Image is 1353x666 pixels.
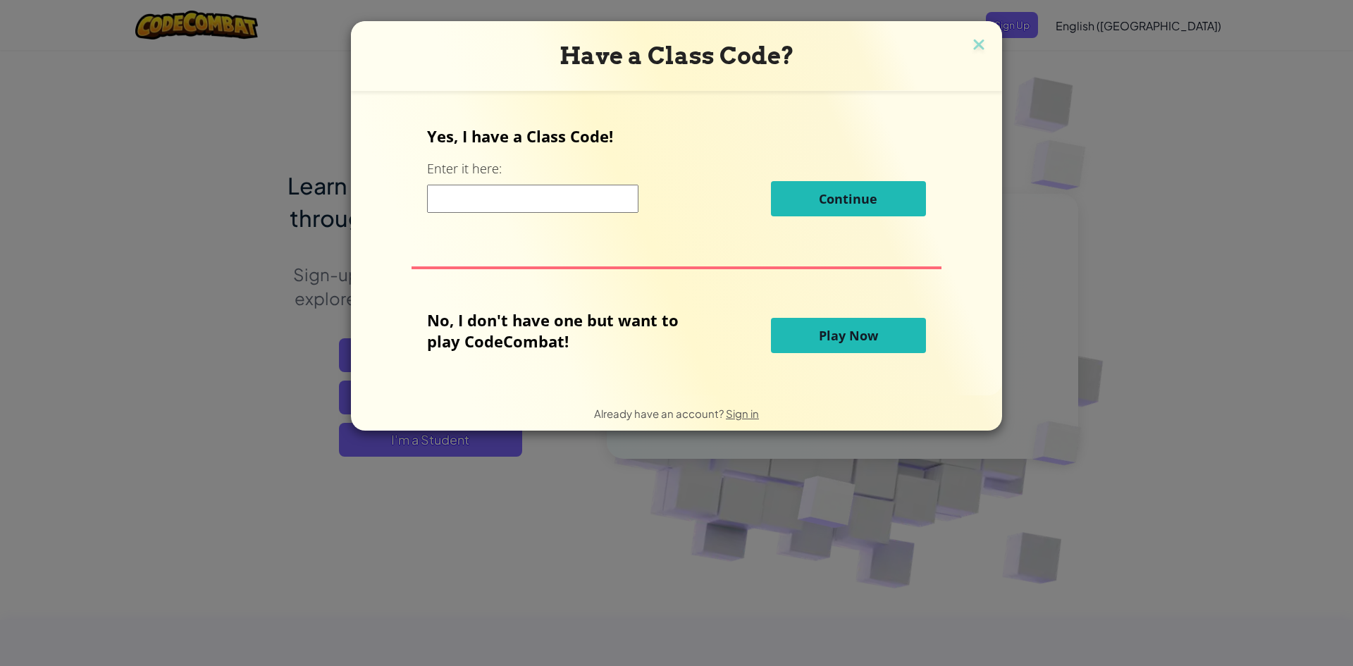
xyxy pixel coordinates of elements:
[819,327,878,344] span: Play Now
[771,181,926,216] button: Continue
[594,407,726,420] span: Already have an account?
[771,318,926,353] button: Play Now
[427,125,925,147] p: Yes, I have a Class Code!
[427,309,700,352] p: No, I don't have one but want to play CodeCombat!
[726,407,759,420] a: Sign in
[819,190,877,207] span: Continue
[560,42,794,70] span: Have a Class Code?
[427,160,502,178] label: Enter it here:
[970,35,988,56] img: close icon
